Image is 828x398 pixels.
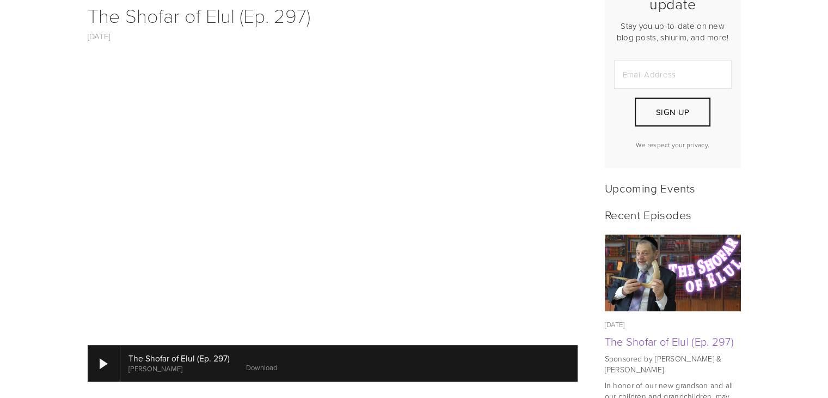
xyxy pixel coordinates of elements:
[605,319,625,329] time: [DATE]
[614,60,732,89] input: Email Address
[614,140,732,149] p: We respect your privacy.
[605,334,734,349] a: The Shofar of Elul (Ep. 297)
[605,208,741,221] h2: Recent Episodes
[656,106,689,118] span: Sign Up
[88,56,578,332] iframe: YouTube video player
[605,353,741,375] p: Sponsored by [PERSON_NAME] & [PERSON_NAME]
[88,31,111,42] a: [DATE]
[605,181,741,195] h2: Upcoming Events
[246,363,277,372] a: Download
[614,20,732,43] p: Stay you up-to-date on new blog posts, shiurim, and more!
[88,2,310,28] a: The Shofar of Elul (Ep. 297)
[604,234,741,311] img: The Shofar of Elul (Ep. 297)
[635,98,710,126] button: Sign Up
